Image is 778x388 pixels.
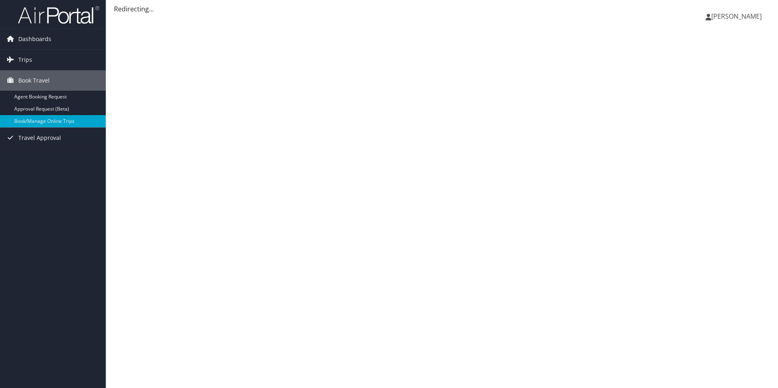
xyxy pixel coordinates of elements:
[706,4,770,28] a: [PERSON_NAME]
[18,5,99,24] img: airportal-logo.png
[18,70,50,91] span: Book Travel
[18,29,51,49] span: Dashboards
[114,4,770,14] div: Redirecting...
[711,12,762,21] span: [PERSON_NAME]
[18,128,61,148] span: Travel Approval
[18,50,32,70] span: Trips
